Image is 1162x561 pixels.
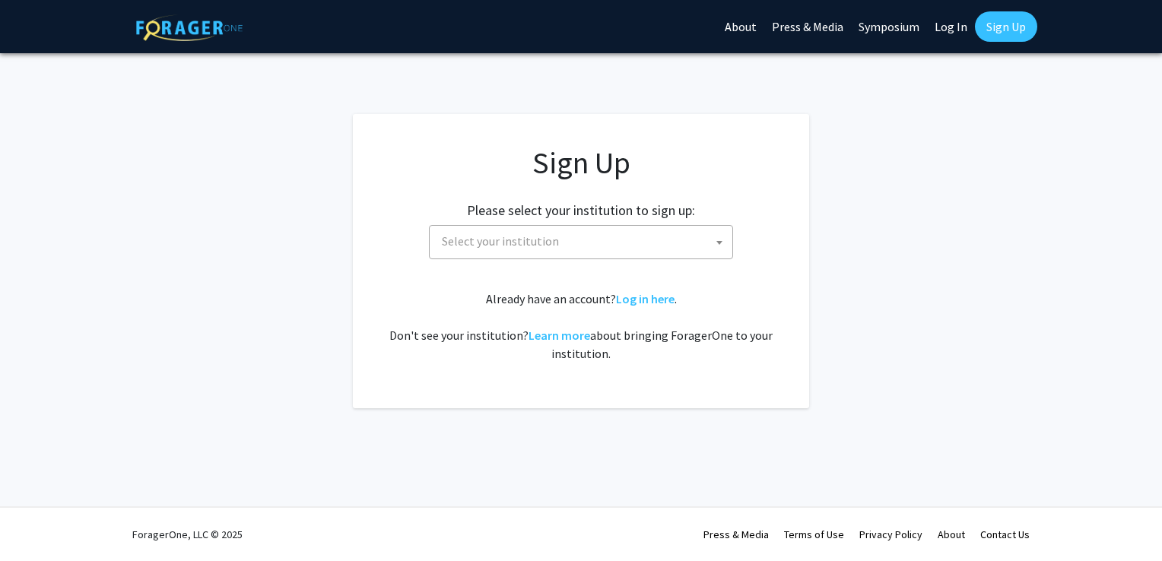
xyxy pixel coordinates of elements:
img: ForagerOne Logo [136,14,243,41]
h1: Sign Up [383,144,779,181]
a: Press & Media [703,528,769,541]
div: ForagerOne, LLC © 2025 [132,508,243,561]
a: About [938,528,965,541]
a: Contact Us [980,528,1030,541]
span: Select your institution [442,233,559,249]
a: Terms of Use [784,528,844,541]
div: Already have an account? . Don't see your institution? about bringing ForagerOne to your institut... [383,290,779,363]
a: Sign Up [975,11,1037,42]
h2: Please select your institution to sign up: [467,202,695,219]
a: Privacy Policy [859,528,922,541]
a: Log in here [616,291,675,306]
span: Select your institution [436,226,732,257]
span: Select your institution [429,225,733,259]
a: Learn more about bringing ForagerOne to your institution [529,328,590,343]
